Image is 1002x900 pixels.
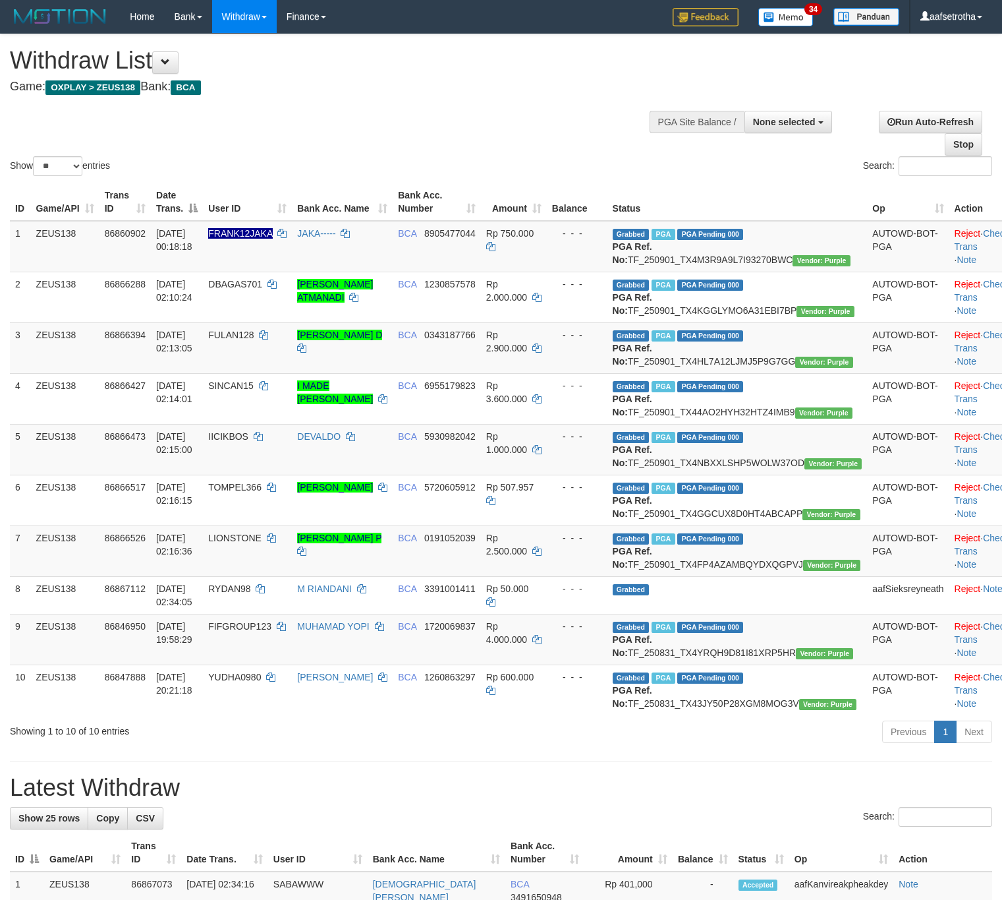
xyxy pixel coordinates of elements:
span: Nama rekening ada tanda titik/strip, harap diedit [208,228,272,239]
th: Date Trans.: activate to sort column descending [151,183,203,221]
a: Note [899,879,918,889]
td: AUTOWD-BOT-PGA [867,665,949,715]
span: YUDHA0980 [208,672,261,682]
span: BCA [511,879,529,889]
span: Copy 6955179823 to clipboard [424,380,476,391]
span: 86866526 [105,533,146,543]
div: - - - [552,481,602,494]
th: User ID: activate to sort column ascending [203,183,292,221]
th: Op: activate to sort column ascending [789,834,893,872]
span: PGA Pending [677,330,743,342]
div: Showing 1 to 10 of 10 entries [10,719,408,738]
span: FIFGROUP123 [208,621,271,632]
b: PGA Ref. No: [613,685,652,709]
span: BCA [398,482,416,493]
a: Reject [955,228,981,239]
a: Note [957,407,976,417]
img: MOTION_logo.png [10,7,110,26]
h1: Withdraw List [10,47,655,74]
input: Search: [899,156,992,176]
span: Copy 3391001411 to clipboard [424,584,476,594]
span: Rp 4.000.000 [486,621,527,645]
span: Marked by aafpengsreynich [652,432,675,443]
span: BCA [398,330,416,340]
span: Show 25 rows [18,813,80,824]
td: ZEUS138 [31,272,99,322]
td: AUTOWD-BOT-PGA [867,221,949,272]
a: MUHAMAD YOPI [297,621,369,632]
td: 2 [10,272,31,322]
b: PGA Ref. No: [613,292,652,316]
span: TOMPEL366 [208,482,262,493]
span: Marked by aafpengsreynich [652,229,675,240]
span: Rp 600.000 [486,672,534,682]
td: TF_250901_TX4M3R9A9L7I93270BWC [607,221,868,272]
a: Next [956,721,992,743]
h4: Game: Bank: [10,80,655,94]
a: [PERSON_NAME] D [297,330,382,340]
span: PGA Pending [677,280,743,291]
th: Balance: activate to sort column ascending [673,834,733,872]
th: Amount: activate to sort column ascending [481,183,547,221]
span: Vendor URL: https://trx4.1velocity.biz [803,560,860,571]
div: - - - [552,671,602,684]
td: 3 [10,322,31,373]
span: Vendor URL: https://trx4.1velocity.biz [793,255,850,266]
span: BCA [398,672,416,682]
span: BCA [398,279,416,289]
a: JAKA----- [297,228,335,239]
td: AUTOWD-BOT-PGA [867,614,949,665]
td: 1 [10,221,31,272]
div: PGA Site Balance / [650,111,744,133]
span: [DATE] 02:16:15 [156,482,192,506]
a: Note [957,356,976,367]
div: - - - [552,227,602,240]
td: 10 [10,665,31,715]
span: 86866517 [105,482,146,493]
span: Grabbed [613,432,650,443]
span: RYDAN98 [208,584,250,594]
span: BCA [398,533,416,543]
a: Note [957,305,976,316]
td: AUTOWD-BOT-PGA [867,475,949,525]
span: Copy 0191052039 to clipboard [424,533,476,543]
td: 5 [10,424,31,475]
a: I MADE [PERSON_NAME] [297,380,373,404]
a: Reject [955,380,981,391]
span: Copy 5930982042 to clipboard [424,431,476,442]
th: Balance [547,183,607,221]
td: ZEUS138 [31,525,99,576]
a: Reject [955,584,981,594]
a: Note [957,508,976,519]
div: - - - [552,531,602,545]
a: DEVALDO [297,431,341,442]
th: Bank Acc. Name: activate to sort column ascending [292,183,393,221]
td: ZEUS138 [31,614,99,665]
a: Note [957,559,976,570]
span: [DATE] 02:14:01 [156,380,192,404]
span: 86847888 [105,672,146,682]
a: Note [957,255,976,265]
a: M RIANDANI [297,584,351,594]
span: PGA Pending [677,673,743,684]
a: Note [957,698,976,709]
h1: Latest Withdraw [10,775,992,801]
span: PGA Pending [677,229,743,240]
b: PGA Ref. No: [613,343,652,367]
td: AUTOWD-BOT-PGA [867,322,949,373]
td: TF_250901_TX44AO2HYH32HTZ4IMB9 [607,373,868,424]
a: CSV [127,807,163,829]
span: Marked by aafpengsreynich [652,280,675,291]
th: ID: activate to sort column descending [10,834,44,872]
a: [PERSON_NAME] P [297,533,381,543]
span: Vendor URL: https://trx4.1velocity.biz [795,407,852,419]
span: Grabbed [613,584,650,595]
div: - - - [552,379,602,392]
td: aafSieksreyneath [867,576,949,614]
span: [DATE] 02:16:36 [156,533,192,556]
img: panduan.png [833,8,899,26]
span: OXPLAY > ZEUS138 [45,80,140,95]
th: Bank Acc. Name: activate to sort column ascending [368,834,505,872]
span: [DATE] 02:10:24 [156,279,192,303]
td: ZEUS138 [31,373,99,424]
